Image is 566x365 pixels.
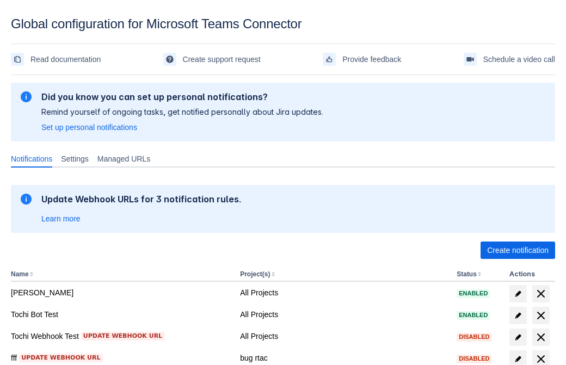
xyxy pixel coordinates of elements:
div: Global configuration for Microsoft Teams Connector [11,16,555,32]
button: Name [11,270,29,278]
span: Disabled [457,356,491,362]
button: Create notification [481,242,555,259]
span: Managed URLs [97,153,150,164]
a: Provide feedback [323,51,401,68]
span: Read documentation [30,51,101,68]
span: information [20,193,33,206]
span: Update webhook URL [21,354,100,362]
span: Create notification [487,242,549,259]
div: [PERSON_NAME] [11,287,231,298]
span: Enabled [457,312,490,318]
span: feedback [325,55,334,64]
div: All Projects [240,331,448,342]
span: Enabled [457,290,490,296]
span: Disabled [457,334,491,340]
span: edit [514,311,522,320]
a: Schedule a video call [464,51,555,68]
span: support [165,55,174,64]
span: delete [534,287,547,300]
span: edit [514,355,522,363]
span: documentation [13,55,22,64]
span: edit [514,289,522,298]
span: delete [534,309,547,322]
a: Read documentation [11,51,101,68]
th: Actions [505,268,555,282]
div: Tochi Bot Test [11,309,231,320]
span: Notifications [11,153,52,164]
a: Create support request [163,51,261,68]
button: Project(s) [240,270,270,278]
span: information [20,90,33,103]
span: Create support request [183,51,261,68]
div: Tochi Webhook Test [11,331,231,342]
button: Status [457,270,477,278]
h2: Update Webhook URLs for 3 notification rules. [41,194,242,205]
div: fff [11,352,231,363]
span: delete [534,331,547,344]
h2: Did you know you can set up personal notifications? [41,91,323,102]
span: Update webhook URL [83,332,162,341]
a: Learn more [41,213,81,224]
span: Settings [61,153,89,164]
div: All Projects [240,309,448,320]
span: Provide feedback [342,51,401,68]
span: videoCall [466,55,475,64]
span: edit [514,333,522,342]
p: Remind yourself of ongoing tasks, get notified personally about Jira updates. [41,107,323,117]
div: All Projects [240,287,448,298]
a: Set up personal notifications [41,122,137,133]
span: Schedule a video call [483,51,555,68]
div: bug rtac [240,352,448,363]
